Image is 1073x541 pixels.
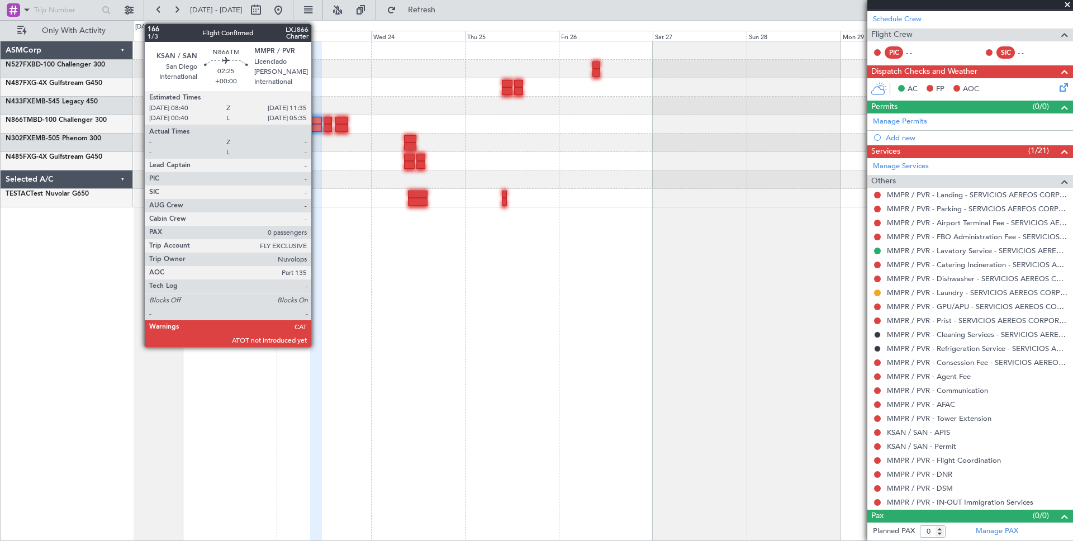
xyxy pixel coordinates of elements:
div: Sun 21 [89,31,183,41]
span: N487FX [6,80,31,87]
span: N866TM [6,117,33,124]
a: MMPR / PVR - IN-OUT Immigration Services [887,497,1033,507]
div: - - [1018,48,1043,58]
a: N527FXBD-100 Challenger 300 [6,61,105,68]
a: MMPR / PVR - Airport Terminal Fee - SERVICIOS AEREOS CORPORATIVOS [887,218,1067,227]
span: Others [871,175,896,188]
div: [DATE] [135,22,154,32]
a: N485FXG-4X Gulfstream G450 [6,154,102,160]
a: MMPR / PVR - FBO Administration Fee - SERVICIOS AEREOS CORPORATIVOS [887,232,1067,241]
a: Manage PAX [976,526,1018,537]
a: MMPR / PVR - AFAC [887,400,955,409]
span: (1/21) [1028,145,1049,156]
a: MMPR / PVR - Tower Extension [887,414,991,423]
a: MMPR / PVR - Refrigeration Service - SERVICIOS AEREOS CORPORATIVOS [887,344,1067,353]
a: N433FXEMB-545 Legacy 450 [6,98,98,105]
span: (0/0) [1033,510,1049,521]
span: AOC [963,84,979,95]
a: N487FXG-4X Gulfstream G450 [6,80,102,87]
a: MMPR / PVR - Prist - SERVICIOS AEREOS CORPORATIVOS [887,316,1067,325]
button: Only With Activity [12,22,121,40]
a: MMPR / PVR - Flight Coordination [887,455,1001,465]
div: SIC [996,46,1015,59]
span: Dispatch Checks and Weather [871,65,977,78]
span: TESTAC [6,191,30,197]
div: PIC [885,46,903,59]
button: Refresh [382,1,449,19]
span: N527FX [6,61,31,68]
span: FP [936,84,944,95]
div: Add new [886,133,1067,143]
a: MMPR / PVR - Consession Fee - SERVICIOS AEREOS CORPORATIVOS [887,358,1067,367]
a: MMPR / PVR - Dishwasher - SERVICIOS AEREOS CORPORATIVOS [887,274,1067,283]
div: - - [906,48,931,58]
span: N302FX [6,135,31,142]
div: Sat 27 [653,31,747,41]
a: N302FXEMB-505 Phenom 300 [6,135,101,142]
span: Refresh [398,6,445,14]
span: Only With Activity [29,27,118,35]
a: MMPR / PVR - Cleaning Services - SERVICIOS AEREOS CORPORATIVOS [887,330,1067,339]
a: MMPR / PVR - Agent Fee [887,372,971,381]
label: Planned PAX [873,526,915,537]
a: Manage Permits [873,116,927,127]
a: MMPR / PVR - Parking - SERVICIOS AEREOS CORPORATIVOS [887,204,1067,213]
a: TESTACTest Nuvolar G650 [6,191,89,197]
div: Fri 26 [559,31,653,41]
a: MMPR / PVR - Communication [887,386,988,395]
a: MMPR / PVR - Landing - SERVICIOS AEREOS CORPORATIVOS [887,190,1067,200]
a: MMPR / PVR - GPU/APU - SERVICIOS AEREOS CORPORATIVOS [887,302,1067,311]
a: Manage Services [873,161,929,172]
a: MMPR / PVR - Laundry - SERVICIOS AEREOS CORPORATIVOS [887,288,1067,297]
div: Wed 24 [371,31,465,41]
a: MMPR / PVR - DSM [887,483,953,493]
a: Schedule Crew [873,14,922,25]
span: AC [908,84,918,95]
span: Permits [871,101,898,113]
div: Sun 28 [747,31,841,41]
a: KSAN / SAN - APIS [887,428,950,437]
span: N485FX [6,154,31,160]
span: Services [871,145,900,158]
a: MMPR / PVR - Lavatory Service - SERVICIOS AEREOS CORPORATIVOS [887,246,1067,255]
span: Pax [871,510,884,523]
input: Trip Number [34,2,96,18]
span: (0/0) [1033,101,1049,112]
a: KSAN / SAN - Permit [887,442,956,451]
a: MMPR / PVR - DNR [887,469,952,479]
div: Thu 25 [465,31,559,41]
span: [DATE] - [DATE] [190,5,243,15]
div: Mon 22 [183,31,277,41]
div: Tue 23 [277,31,371,41]
div: Mon 29 [841,31,934,41]
span: N433FX [6,98,31,105]
a: MMPR / PVR - Catering Incineration - SERVICIOS AEREOS CORPORATIVOS [887,260,1067,269]
a: N866TMBD-100 Challenger 300 [6,117,107,124]
span: Flight Crew [871,29,913,41]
